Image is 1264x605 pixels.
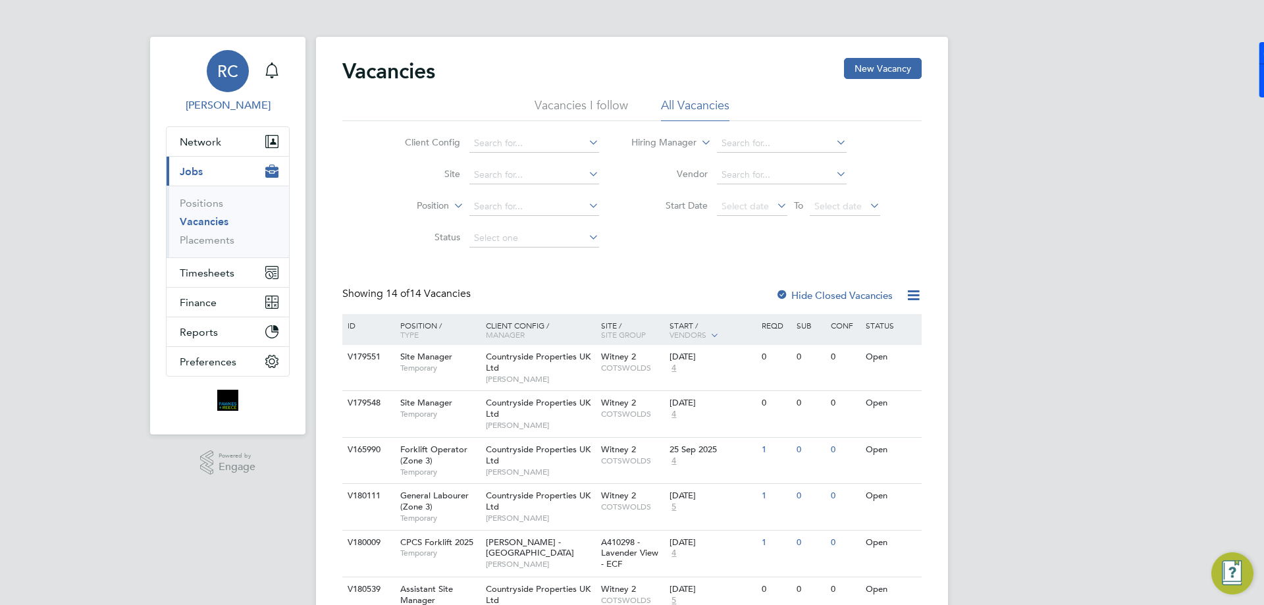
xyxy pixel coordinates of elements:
[862,345,920,369] div: Open
[217,63,238,80] span: RC
[601,490,636,501] span: Witney 2
[793,577,828,602] div: 0
[862,577,920,602] div: Open
[601,329,646,340] span: Site Group
[717,166,847,184] input: Search for...
[400,397,452,408] span: Site Manager
[601,351,636,362] span: Witney 2
[167,157,289,186] button: Jobs
[670,584,755,595] div: [DATE]
[793,314,828,336] div: Sub
[722,200,769,212] span: Select date
[486,444,591,466] span: Countryside Properties UK Ltd
[793,531,828,555] div: 0
[535,97,628,121] li: Vacancies I follow
[670,456,678,467] span: 4
[1211,552,1253,594] button: Engage Resource Center
[217,390,238,411] img: bromak-logo-retina.png
[601,409,664,419] span: COTSWOLDS
[180,326,218,338] span: Reports
[344,484,390,508] div: V180111
[486,397,591,419] span: Countryside Properties UK Ltd
[150,37,305,434] nav: Main navigation
[632,199,708,211] label: Start Date
[400,490,469,512] span: General Labourer (Zone 3)
[793,484,828,508] div: 0
[486,374,594,384] span: [PERSON_NAME]
[598,314,667,346] div: Site /
[400,548,479,558] span: Temporary
[862,314,920,336] div: Status
[344,314,390,336] div: ID
[344,345,390,369] div: V179551
[486,559,594,569] span: [PERSON_NAME]
[486,537,574,559] span: [PERSON_NAME] - [GEOGRAPHIC_DATA]
[486,420,594,431] span: [PERSON_NAME]
[166,97,290,113] span: Robyn Clarke
[384,136,460,148] label: Client Config
[400,363,479,373] span: Temporary
[793,438,828,462] div: 0
[828,314,862,336] div: Conf
[167,317,289,346] button: Reports
[167,288,289,317] button: Finance
[601,456,664,466] span: COTSWOLDS
[758,484,793,508] div: 1
[384,231,460,243] label: Status
[793,391,828,415] div: 0
[166,50,290,113] a: RC[PERSON_NAME]
[601,397,636,408] span: Witney 2
[167,186,289,257] div: Jobs
[670,444,755,456] div: 25 Sep 2025
[666,314,758,347] div: Start /
[828,438,862,462] div: 0
[793,345,828,369] div: 0
[373,199,449,213] label: Position
[400,513,479,523] span: Temporary
[200,450,256,475] a: Powered byEngage
[384,168,460,180] label: Site
[828,484,862,508] div: 0
[828,391,862,415] div: 0
[390,314,483,346] div: Position /
[601,537,658,570] span: A410298 - Lavender View - ECF
[758,438,793,462] div: 1
[670,409,678,420] span: 4
[166,390,290,411] a: Go to home page
[180,165,203,178] span: Jobs
[601,583,636,594] span: Witney 2
[386,287,409,300] span: 14 of
[862,391,920,415] div: Open
[342,287,473,301] div: Showing
[670,490,755,502] div: [DATE]
[828,577,862,602] div: 0
[790,197,807,214] span: To
[180,296,217,309] span: Finance
[670,352,755,363] div: [DATE]
[601,444,636,455] span: Witney 2
[758,314,793,336] div: Reqd
[180,215,228,228] a: Vacancies
[344,438,390,462] div: V165990
[828,531,862,555] div: 0
[670,398,755,409] div: [DATE]
[167,347,289,376] button: Preferences
[844,58,922,79] button: New Vacancy
[344,577,390,602] div: V180539
[670,363,678,374] span: 4
[386,287,471,300] span: 14 Vacancies
[670,502,678,513] span: 5
[167,258,289,287] button: Timesheets
[486,467,594,477] span: [PERSON_NAME]
[670,329,706,340] span: Vendors
[219,450,255,461] span: Powered by
[758,345,793,369] div: 0
[180,136,221,148] span: Network
[632,168,708,180] label: Vendor
[670,537,755,548] div: [DATE]
[862,484,920,508] div: Open
[180,197,223,209] a: Positions
[400,329,419,340] span: Type
[661,97,729,121] li: All Vacancies
[486,329,525,340] span: Manager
